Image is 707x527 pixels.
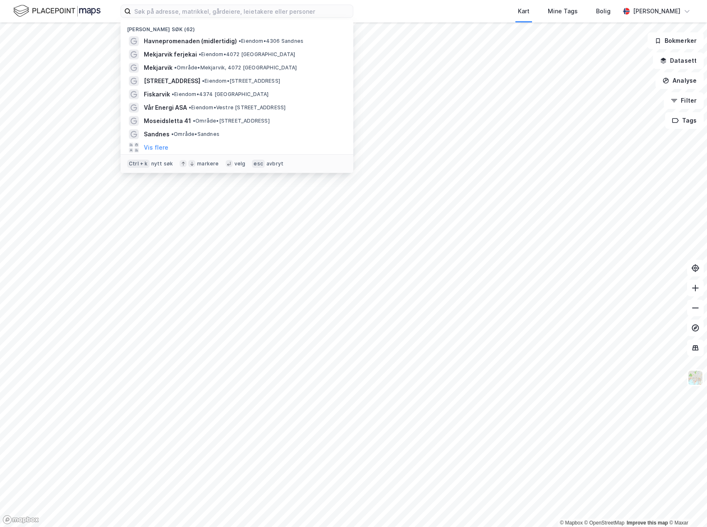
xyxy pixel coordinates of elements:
span: Vår Energi ASA [144,103,187,113]
span: Mekjarvik [144,63,172,73]
span: Mekjarvik ferjekai [144,49,197,59]
a: Mapbox homepage [2,515,39,525]
img: logo.f888ab2527a4732fd821a326f86c7f29.svg [13,4,101,18]
span: Område • Mekjarvik, 4072 [GEOGRAPHIC_DATA] [174,64,297,71]
span: • [172,91,174,97]
span: • [189,104,191,111]
button: Filter [664,92,704,109]
div: Kontrollprogram for chat [665,487,707,527]
div: esc [252,160,265,168]
div: Mine Tags [548,6,578,16]
div: [PERSON_NAME] søk (62) [121,20,353,34]
span: Eiendom • [STREET_ADDRESS] [202,78,280,84]
span: • [171,131,174,137]
span: • [193,118,195,124]
span: Sandnes [144,129,170,139]
div: Bolig [596,6,611,16]
span: Eiendom • 4306 Sandnes [239,38,303,44]
span: Eiendom • Vestre [STREET_ADDRESS] [189,104,286,111]
span: Eiendom • 4072 [GEOGRAPHIC_DATA] [199,51,295,58]
a: OpenStreetMap [584,520,625,526]
span: • [174,64,177,71]
span: Moseidsletta 41 [144,116,191,126]
span: Område • Sandnes [171,131,219,138]
button: Tags [665,112,704,129]
span: [STREET_ADDRESS] [144,76,200,86]
div: markere [197,160,219,167]
button: Vis flere [144,143,168,153]
div: nytt søk [151,160,173,167]
input: Søk på adresse, matrikkel, gårdeiere, leietakere eller personer [131,5,353,17]
iframe: Chat Widget [665,487,707,527]
button: Datasett [653,52,704,69]
div: [PERSON_NAME] [633,6,680,16]
span: Havnepromenaden (midlertidig) [144,36,237,46]
a: Mapbox [560,520,583,526]
div: velg [234,160,246,167]
div: Kart [518,6,530,16]
span: • [239,38,241,44]
button: Bokmerker [648,32,704,49]
img: Z [687,370,703,386]
div: avbryt [266,160,283,167]
span: Fiskarvik [144,89,170,99]
button: Analyse [655,72,704,89]
span: Område • [STREET_ADDRESS] [193,118,270,124]
span: Eiendom • 4374 [GEOGRAPHIC_DATA] [172,91,269,98]
div: Ctrl + k [127,160,150,168]
span: • [199,51,201,57]
a: Improve this map [627,520,668,526]
span: • [202,78,204,84]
